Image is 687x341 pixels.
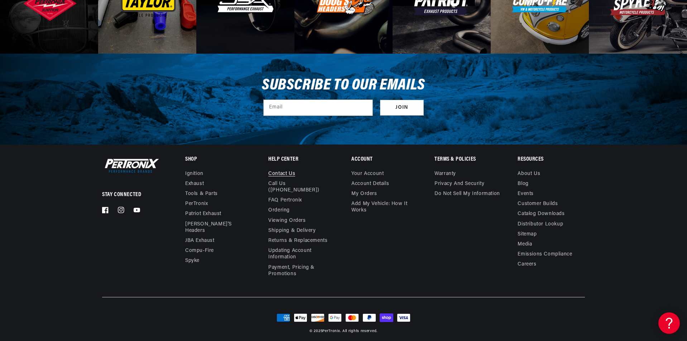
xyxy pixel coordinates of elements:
[264,100,373,116] input: Email
[518,229,537,239] a: Sitemap
[268,179,330,195] a: Call Us ([PHONE_NUMBER])
[268,216,306,226] a: Viewing Orders
[351,179,389,189] a: Account details
[518,239,532,249] a: Media
[102,157,159,174] img: Pertronix
[518,189,534,199] a: Events
[185,219,247,236] a: [PERSON_NAME]'s Headers
[185,199,208,209] a: PerTronix
[268,205,290,215] a: Ordering
[185,209,221,219] a: Patriot Exhaust
[518,199,558,209] a: Customer Builds
[380,100,424,116] button: Subscribe
[185,256,200,266] a: Spyke
[268,236,327,246] a: Returns & Replacements
[185,171,203,179] a: Ignition
[268,263,335,279] a: Payment, Pricing & Promotions
[351,171,384,179] a: Your account
[518,209,565,219] a: Catalog Downloads
[322,329,340,333] a: PerTronix
[262,79,425,92] h3: Subscribe to our emails
[309,329,341,333] small: © 2025 .
[185,246,214,256] a: Compu-Fire
[518,219,563,229] a: Distributor Lookup
[102,191,162,199] p: Stay Connected
[351,189,377,199] a: My orders
[185,179,204,189] a: Exhaust
[518,249,572,259] a: Emissions compliance
[342,329,378,333] small: All rights reserved.
[185,236,215,246] a: JBA Exhaust
[268,195,302,205] a: FAQ Pertronix
[268,246,330,262] a: Updating Account Information
[434,179,484,189] a: Privacy and Security
[268,171,295,179] a: Contact us
[351,199,418,215] a: Add My Vehicle: How It Works
[185,189,218,199] a: Tools & Parts
[268,226,316,236] a: Shipping & Delivery
[434,171,456,179] a: Warranty
[518,171,540,179] a: About Us
[518,259,536,269] a: Careers
[518,179,528,189] a: Blog
[434,189,500,199] a: Do not sell my information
